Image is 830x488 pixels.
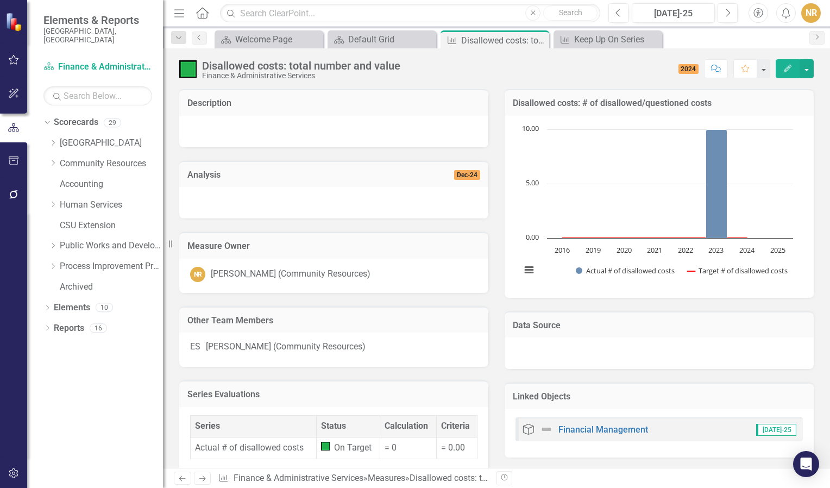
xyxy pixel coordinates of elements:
a: Finance & Administrative Services [234,473,363,483]
text: 5.00 [526,178,539,187]
span: Dec-24 [454,170,480,180]
a: Community Resources [60,158,163,170]
a: Accounting [60,178,163,191]
div: ES [190,341,200,353]
div: [PERSON_NAME] (Community Resources) [211,268,370,280]
div: 16 [90,323,107,333]
a: Reports [54,322,84,335]
input: Search ClearPoint... [220,4,600,23]
a: Public Works and Development [60,240,163,252]
img: ClearPoint Strategy [5,12,24,31]
h3: Series Evaluations [187,390,480,399]
div: Disallowed costs: total number and value [461,34,546,47]
td: Actual # of disallowed costs [191,437,317,459]
h3: Analysis [187,170,352,180]
th: Calculation [380,415,437,437]
text: 0.00 [526,232,539,242]
a: Financial Management [558,424,648,435]
a: Keep Up On Series [556,33,659,46]
path: 2023, 10. Actual # of disallowed costs. [706,129,727,238]
g: Target # of disallowed costs, series 2 of 2. Line with 8 data points. [561,236,750,240]
div: [DATE]-25 [636,7,711,20]
a: Default Grid [330,33,433,46]
h3: Data Source [513,321,806,330]
a: Archived [60,281,163,293]
div: [PERSON_NAME] (Community Resources) [206,341,366,353]
text: 2023 [708,245,724,255]
button: Show Target # of disallowed costs [688,266,789,276]
div: Chart. Highcharts interactive chart. [515,124,803,287]
span: 2024 [678,64,699,74]
div: Disallowed costs: total number and value [410,473,568,483]
a: Measures [368,473,405,483]
div: 10 [96,303,113,312]
div: 29 [104,118,121,127]
a: Welcome Page [217,33,320,46]
text: 2016 [555,245,570,255]
h3: Disallowed costs: # of disallowed/questioned costs [513,98,806,108]
a: CSU Extension [60,220,163,232]
div: Finance & Administrative Services [202,72,400,80]
text: 2019 [586,245,601,255]
h3: Description [187,98,480,108]
text: 2021 [647,245,662,255]
h3: Other Team Members [187,316,480,326]
div: On Target [321,442,376,454]
th: Series [191,415,317,437]
div: Default Grid [348,33,433,46]
span: [DATE]-25 [756,424,796,436]
a: [GEOGRAPHIC_DATA] [60,137,163,149]
div: Open Intercom Messenger [793,451,819,477]
td: = 0 [380,437,437,459]
button: Search [543,5,598,21]
div: Disallowed costs: total number and value [202,60,400,72]
span: Elements & Reports [43,14,152,27]
button: View chart menu, Chart [521,262,537,278]
a: Process Improvement Program [60,260,163,273]
text: 2025 [770,245,785,255]
svg: Interactive chart [515,124,798,287]
a: Finance & Administrative Services [43,61,152,73]
td: = 0.00 [437,437,477,459]
button: Show Actual # of disallowed costs [576,266,676,276]
text: 2020 [617,245,632,255]
span: Search [559,8,582,17]
img: On Target [321,442,330,451]
h3: Linked Objects [513,392,806,402]
text: 2022 [678,245,693,255]
input: Search Below... [43,86,152,105]
div: NR [190,267,205,282]
div: Welcome Page [235,33,320,46]
div: Keep Up On Series [574,33,659,46]
a: Human Services [60,199,163,211]
text: 10.00 [522,123,539,133]
img: Not Defined [540,423,553,436]
th: Criteria [437,415,477,437]
button: NR [801,3,821,23]
a: Elements [54,302,90,314]
button: [DATE]-25 [632,3,715,23]
img: On Target [179,60,197,78]
a: Scorecards [54,116,98,129]
div: » » [218,472,488,485]
h3: Measure Owner [187,241,480,251]
text: 2024 [739,245,755,255]
small: [GEOGRAPHIC_DATA], [GEOGRAPHIC_DATA] [43,27,152,45]
th: Status [316,415,380,437]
